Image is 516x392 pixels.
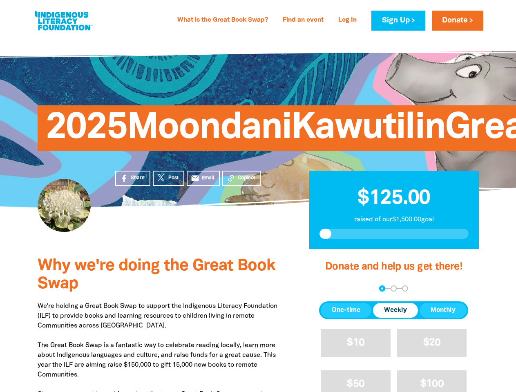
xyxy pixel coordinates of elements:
[131,174,145,182] span: Share
[222,171,261,186] button: Copied!
[333,14,362,27] a: Log In
[371,11,425,31] a: Sign Up
[325,262,462,272] span: Donate and help us get there!
[347,338,364,347] span: $10
[373,303,418,318] button: Weekly
[187,171,220,186] a: emailEmail
[321,303,371,318] button: One-time
[391,285,397,292] button: Navigate to step 2 of 3 to enter your details
[347,379,364,389] span: $50
[379,285,385,292] button: Navigate to step 1 of 3 to enter your donation amount
[432,11,483,31] a: Donate
[397,329,467,357] button: $20
[420,379,444,389] span: $100
[172,14,273,27] a: What is the Great Book Swap?
[423,338,441,347] span: $20
[420,303,467,318] button: Monthly
[115,171,150,186] a: Share
[332,305,360,315] span: One-time
[431,305,456,315] span: Monthly
[238,174,255,182] span: Copied!
[402,285,408,292] button: Navigate to step 3 of 3 to enter your payment details
[202,174,214,182] span: Email
[191,174,199,183] i: email
[153,171,184,186] a: Post
[168,174,179,182] span: Post
[321,329,391,357] button: $10
[38,258,275,292] span: Why we're doing the Great Book Swap
[384,305,407,315] span: Weekly
[357,189,430,208] span: $125.00
[278,14,328,27] a: Find an event
[319,215,469,225] p: raised of our $1,500.00 goal
[319,301,468,319] div: Donation frequency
